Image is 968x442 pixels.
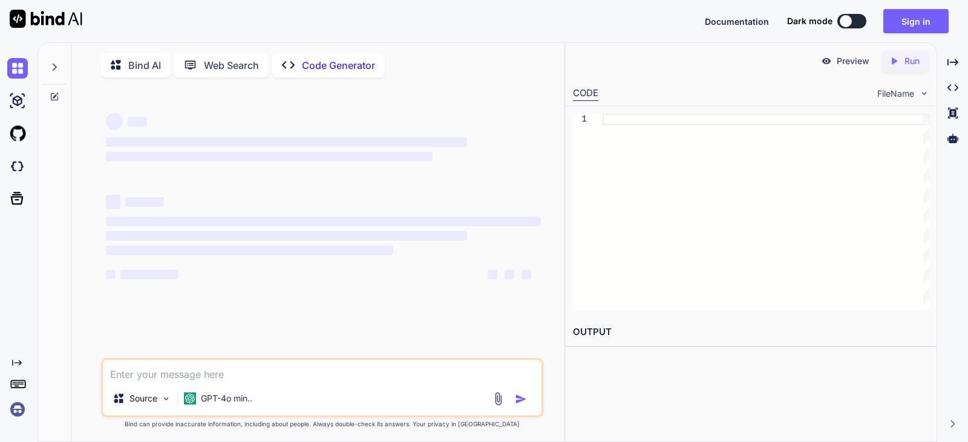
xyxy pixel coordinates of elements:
img: icon [515,393,527,405]
span: ‌ [120,270,178,279]
img: Bind AI [10,10,82,28]
p: Run [904,55,920,67]
p: Bind can provide inaccurate information, including about people. Always double-check its answers.... [101,420,543,429]
img: preview [821,56,832,67]
button: Sign in [883,9,949,33]
p: Preview [837,55,869,67]
span: ‌ [505,270,514,279]
span: FileName [877,88,914,100]
span: ‌ [106,270,116,279]
span: ‌ [106,195,120,209]
img: darkCloudIdeIcon [7,156,28,177]
span: Dark mode [787,15,832,27]
span: ‌ [106,216,541,226]
span: ‌ [106,137,467,147]
p: Source [129,392,157,405]
p: Web Search [204,58,259,73]
span: ‌ [125,197,164,207]
img: ai-studio [7,91,28,111]
span: Documentation [705,16,769,27]
span: ‌ [522,270,531,279]
p: Bind AI [128,58,161,73]
button: Documentation [705,15,769,28]
img: githubLight [7,123,28,144]
span: ‌ [128,117,147,126]
img: chevron down [919,88,929,99]
h2: OUTPUT [566,318,937,346]
img: attachment [491,392,505,406]
p: GPT-4o min.. [201,392,252,405]
img: signin [7,399,28,420]
p: Code Generator [302,58,375,73]
img: GPT-4o mini [184,392,196,405]
span: ‌ [106,231,467,241]
span: ‌ [106,152,432,161]
img: Pick Models [161,394,171,404]
div: CODE [573,86,598,101]
span: ‌ [106,245,393,255]
img: chat [7,58,28,79]
span: ‌ [106,113,123,130]
span: ‌ [488,270,497,279]
div: 1 [573,114,587,125]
